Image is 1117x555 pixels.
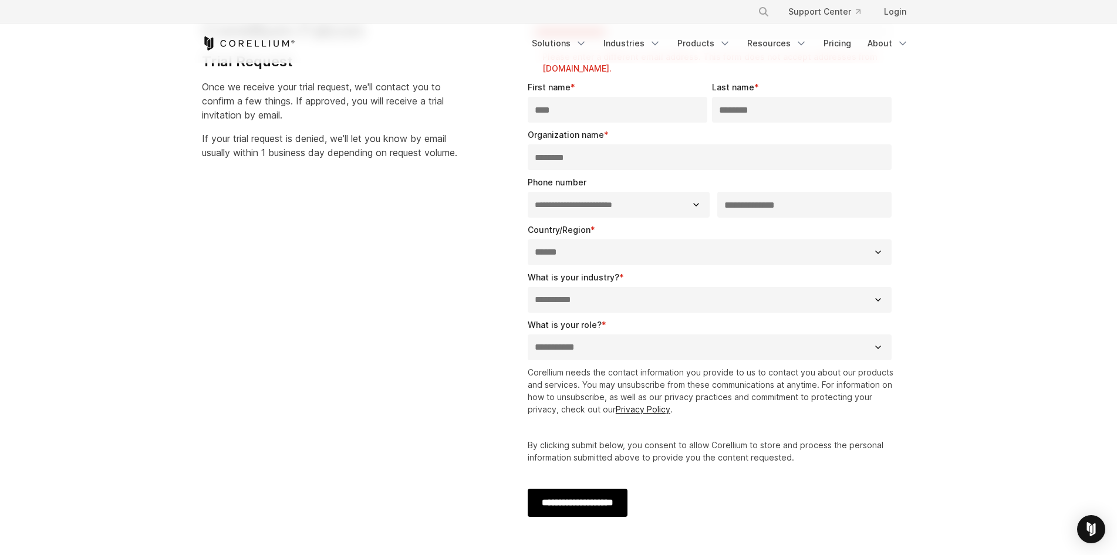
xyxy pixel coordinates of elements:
[816,33,858,54] a: Pricing
[202,81,444,121] span: Once we receive your trial request, we'll contact you to confirm a few things. If approved, you w...
[528,366,897,415] p: Corellium needs the contact information you provide to us to contact you about our products and s...
[528,320,602,330] span: What is your role?
[202,133,457,158] span: If your trial request is denied, we'll let you know by email usually within 1 business day depend...
[525,33,594,54] a: Solutions
[753,1,774,22] button: Search
[202,36,295,50] a: Corellium Home
[596,33,668,54] a: Industries
[525,33,916,54] div: Navigation Menu
[860,33,916,54] a: About
[528,177,586,187] span: Phone number
[528,439,897,463] p: By clicking submit below, you consent to allow Corellium to store and process the personal inform...
[875,1,916,22] a: Login
[528,130,604,140] span: Organization name
[712,82,754,92] span: Last name
[779,1,870,22] a: Support Center
[670,33,738,54] a: Products
[528,225,590,235] span: Country/Region
[528,82,571,92] span: First name
[528,272,619,282] span: What is your industry?
[616,404,670,414] a: Privacy Policy
[740,33,814,54] a: Resources
[1077,515,1105,543] div: Open Intercom Messenger
[744,1,916,22] div: Navigation Menu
